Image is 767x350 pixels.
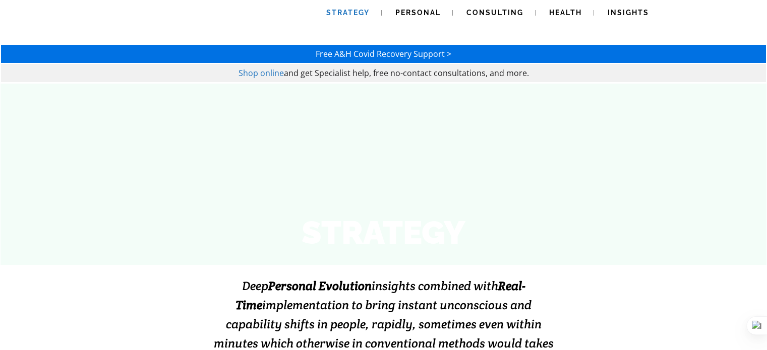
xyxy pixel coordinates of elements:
span: Strategy [326,9,370,17]
strong: STRATEGY [302,214,465,251]
a: Free A&H Covid Recovery Support > [316,48,451,59]
a: Shop online [239,67,284,79]
span: Personal [395,9,441,17]
span: Consulting [466,9,523,17]
span: and get Specialist help, free no-contact consultations, and more. [284,67,529,79]
span: Health [549,9,582,17]
strong: Personal Evolution [268,278,372,294]
span: Insights [608,9,649,17]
